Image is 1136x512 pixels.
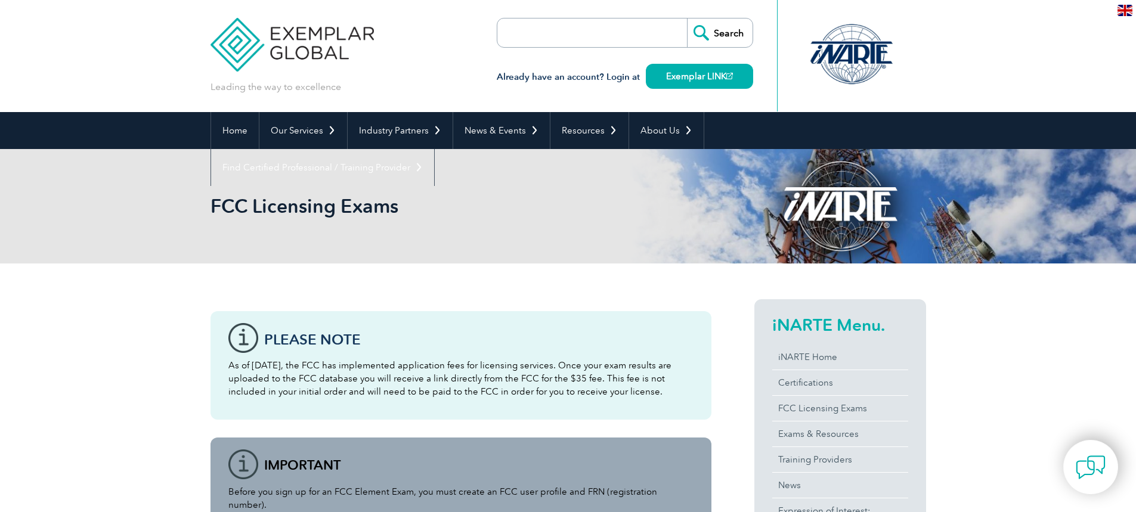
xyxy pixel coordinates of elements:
[629,112,704,149] a: About Us
[772,370,908,395] a: Certifications
[726,73,733,79] img: open_square.png
[687,18,753,47] input: Search
[259,112,347,149] a: Our Services
[453,112,550,149] a: News & Events
[772,473,908,498] a: News
[772,421,908,446] a: Exams & Resources
[211,80,341,94] p: Leading the way to excellence
[1118,5,1132,16] img: en
[211,149,434,186] a: Find Certified Professional / Training Provider
[264,332,694,347] h3: Please note
[772,396,908,421] a: FCC Licensing Exams
[228,359,694,398] p: As of [DATE], the FCC has implemented application fees for licensing services. Once your exam res...
[646,64,753,89] a: Exemplar LINK
[1076,452,1106,482] img: contact-chat.png
[772,345,908,370] a: iNARTE Home
[211,197,711,216] h2: FCC Licensing Exams
[550,112,629,149] a: Resources
[772,315,908,334] h2: iNARTE Menu.
[772,447,908,472] a: Training Providers
[497,70,753,85] h3: Already have an account? Login at
[348,112,453,149] a: Industry Partners
[211,112,259,149] a: Home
